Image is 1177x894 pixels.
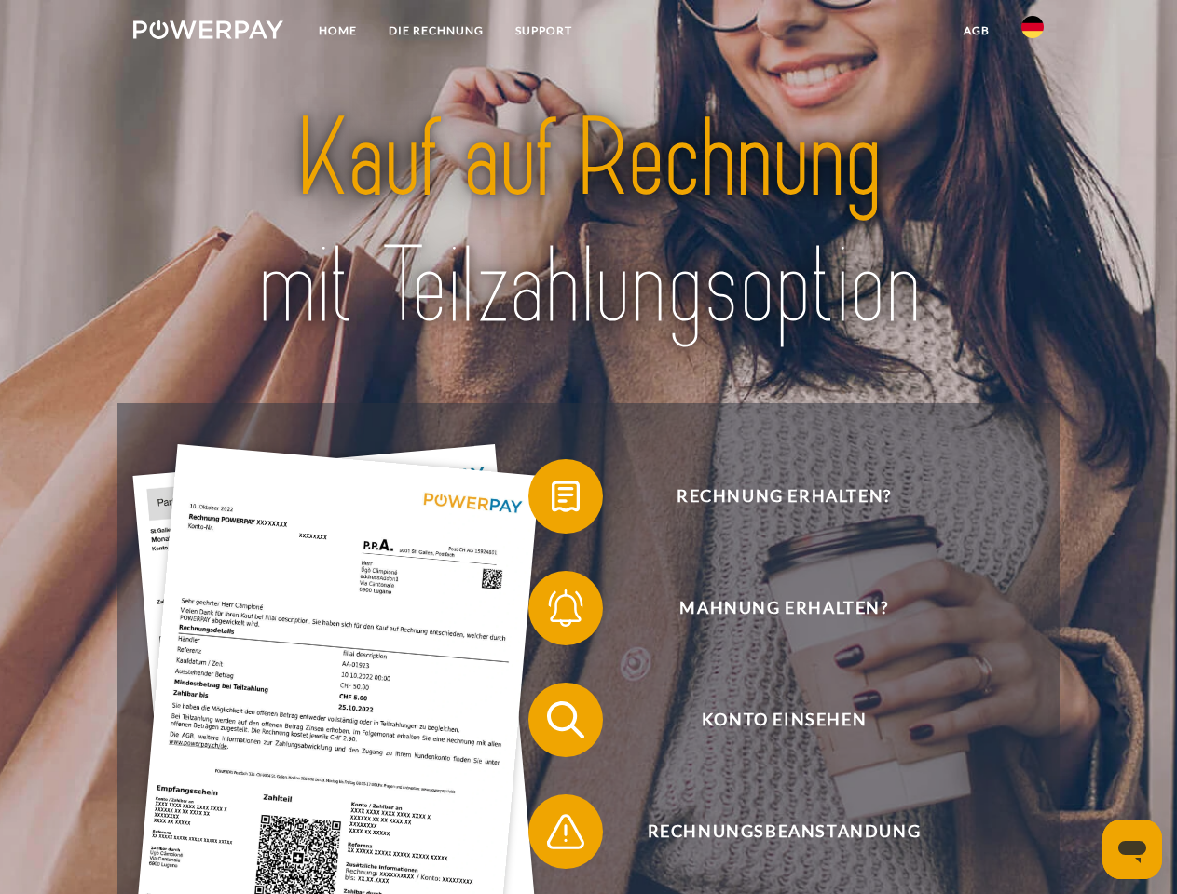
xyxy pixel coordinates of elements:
a: Home [303,14,373,47]
img: qb_search.svg [542,697,589,743]
button: Konto einsehen [528,683,1013,757]
button: Rechnung erhalten? [528,459,1013,534]
span: Rechnungsbeanstandung [555,794,1012,869]
button: Rechnungsbeanstandung [528,794,1013,869]
img: de [1021,16,1044,38]
button: Mahnung erhalten? [528,571,1013,645]
a: agb [948,14,1006,47]
img: logo-powerpay-white.svg [133,20,283,39]
img: qb_bill.svg [542,473,589,520]
img: qb_warning.svg [542,808,589,855]
iframe: Schaltfläche zum Öffnen des Messaging-Fensters [1102,819,1162,879]
a: SUPPORT [500,14,588,47]
img: title-powerpay_de.svg [178,89,999,357]
span: Rechnung erhalten? [555,459,1012,534]
img: qb_bell.svg [542,585,589,631]
span: Mahnung erhalten? [555,571,1012,645]
a: DIE RECHNUNG [373,14,500,47]
span: Konto einsehen [555,683,1012,757]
